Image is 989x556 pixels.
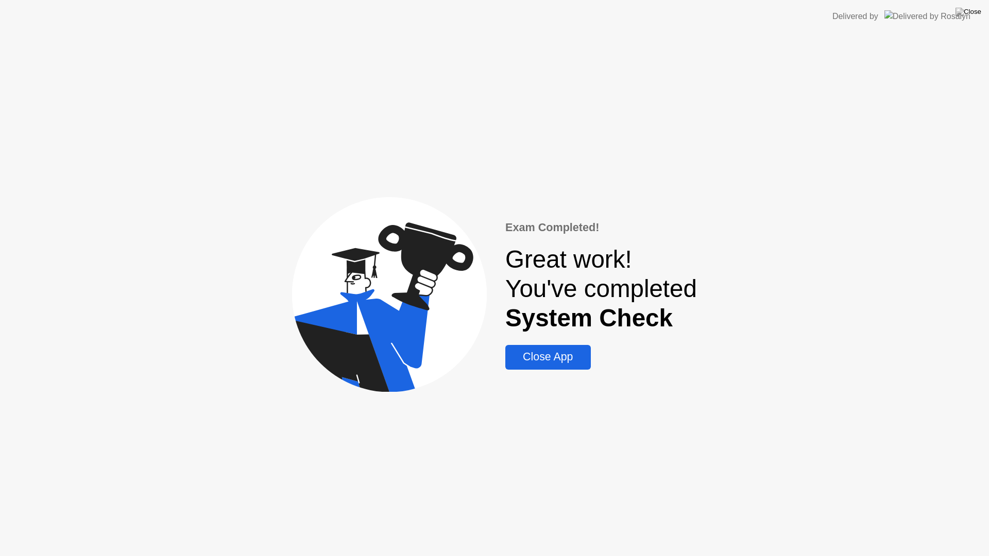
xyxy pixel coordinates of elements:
[956,8,981,16] img: Close
[505,304,673,332] b: System Check
[832,10,878,23] div: Delivered by
[505,219,697,236] div: Exam Completed!
[505,345,590,370] button: Close App
[884,10,970,22] img: Delivered by Rosalyn
[508,351,587,363] div: Close App
[505,245,697,333] div: Great work! You've completed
